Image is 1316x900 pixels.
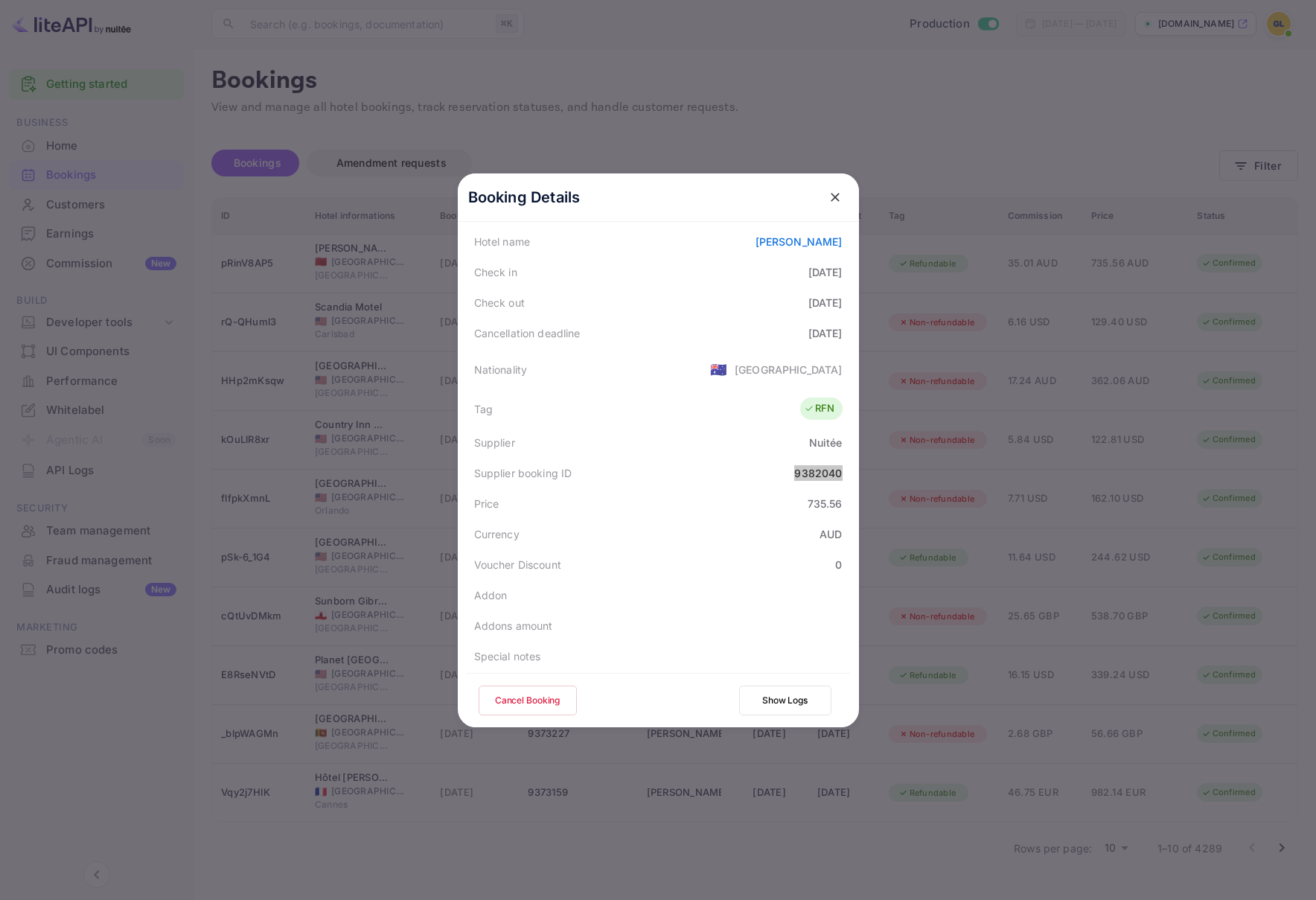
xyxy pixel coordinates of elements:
[474,362,528,377] div: Nationality
[474,401,493,417] div: Tag
[835,557,842,572] div: 0
[474,496,499,511] div: Price
[474,325,581,341] div: Cancellation deadline
[474,618,553,633] div: Addons amount
[474,557,561,572] div: Voucher Discount
[474,465,572,481] div: Supplier booking ID
[474,234,531,249] div: Hotel name
[739,686,831,715] button: Show Logs
[474,295,525,310] div: Check out
[808,496,843,511] div: 735.56
[794,465,842,481] div: 9382040
[474,587,508,603] div: Addon
[822,184,849,211] button: close
[479,686,577,715] button: Cancel Booking
[756,235,843,248] a: [PERSON_NAME]
[710,356,727,383] span: United States
[808,264,843,280] div: [DATE]
[808,325,843,341] div: [DATE]
[808,295,843,310] div: [DATE]
[820,526,842,542] div: AUD
[474,264,517,280] div: Check in
[474,435,515,450] div: Supplier
[474,526,520,542] div: Currency
[735,362,843,377] div: [GEOGRAPHIC_DATA]
[804,401,834,416] div: RFN
[474,648,541,664] div: Special notes
[809,435,843,450] div: Nuitée
[468,186,581,208] p: Booking Details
